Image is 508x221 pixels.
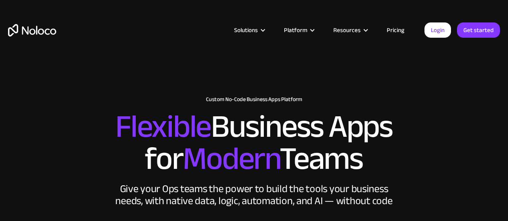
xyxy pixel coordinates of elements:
h1: Custom No-Code Business Apps Platform [8,96,500,103]
div: Give your Ops teams the power to build the tools your business needs, with native data, logic, au... [114,183,395,207]
div: Platform [274,25,323,35]
div: Resources [333,25,361,35]
a: Login [424,22,451,38]
a: Get started [457,22,500,38]
div: Resources [323,25,377,35]
a: Pricing [377,25,414,35]
div: Solutions [234,25,258,35]
h2: Business Apps for Teams [8,111,500,175]
div: Solutions [224,25,274,35]
span: Modern [183,129,280,189]
div: Platform [284,25,307,35]
span: Flexible [115,97,211,156]
a: home [8,24,56,36]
